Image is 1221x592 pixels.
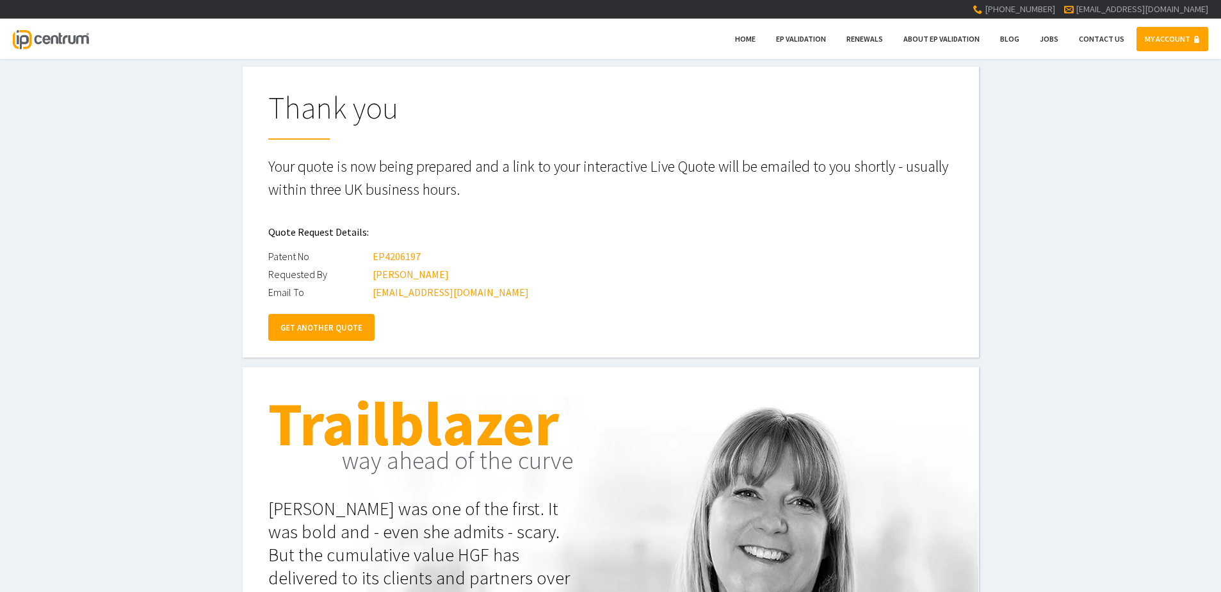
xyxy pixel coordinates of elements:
[1040,34,1058,44] span: Jobs
[776,34,826,44] span: EP Validation
[1000,34,1019,44] span: Blog
[895,27,988,51] a: About EP Validation
[373,247,421,265] div: EP4206197
[268,314,375,341] a: GET ANOTHER QUOTE
[1071,27,1133,51] a: Contact Us
[735,34,756,44] span: Home
[268,283,371,301] div: Email To
[268,247,371,265] div: Patent No
[373,265,449,283] div: [PERSON_NAME]
[268,92,953,140] h1: Thank you
[846,34,883,44] span: Renewals
[985,3,1055,15] span: [PHONE_NUMBER]
[1031,27,1067,51] a: Jobs
[373,283,529,301] div: [EMAIL_ADDRESS][DOMAIN_NAME]
[268,217,953,247] h2: Quote Request Details:
[727,27,764,51] a: Home
[268,265,371,283] div: Requested By
[768,27,834,51] a: EP Validation
[903,34,980,44] span: About EP Validation
[838,27,891,51] a: Renewals
[1136,27,1208,51] a: MY ACCOUNT
[268,155,953,201] p: Your quote is now being prepared and a link to your interactive Live Quote will be emailed to you...
[992,27,1028,51] a: Blog
[13,19,88,59] a: IP Centrum
[1076,3,1208,15] a: [EMAIL_ADDRESS][DOMAIN_NAME]
[1079,34,1124,44] span: Contact Us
